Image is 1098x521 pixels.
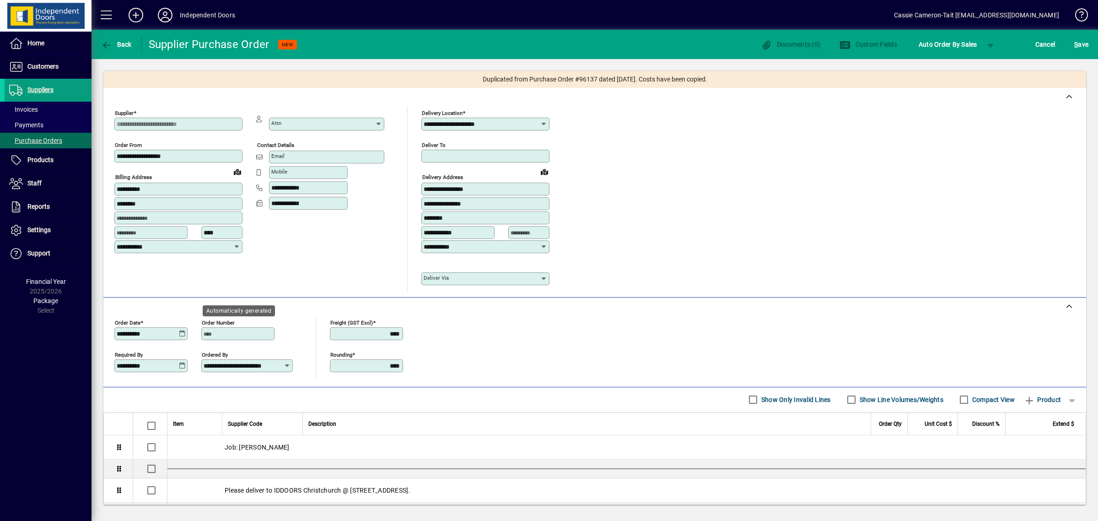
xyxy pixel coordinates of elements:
[26,278,66,285] span: Financial Year
[925,419,952,429] span: Unit Cost $
[330,319,373,326] mat-label: Freight (GST excl)
[1072,36,1091,53] button: Save
[115,319,140,326] mat-label: Order date
[282,42,293,48] span: NEW
[9,137,62,144] span: Purchase Orders
[151,7,180,23] button: Profile
[308,419,336,429] span: Description
[173,419,184,429] span: Item
[115,142,142,148] mat-label: Order from
[837,36,899,53] button: Custom Fields
[271,168,287,175] mat-label: Mobile
[914,36,982,53] button: Auto Order By Sales
[1035,37,1055,52] span: Cancel
[101,41,132,48] span: Back
[5,133,91,148] a: Purchase Orders
[1074,37,1088,52] span: ave
[759,395,831,404] label: Show Only Invalid Lines
[972,419,1000,429] span: Discount %
[271,120,281,126] mat-label: Attn
[919,37,977,52] span: Auto Order By Sales
[894,8,1059,22] div: Cassie Cameron-Tait [EMAIL_ADDRESS][DOMAIN_NAME]
[167,478,1086,502] div: Please deliver to IDDOORS Christchurch @ [STREET_ADDRESS].
[27,156,54,163] span: Products
[271,153,285,159] mat-label: Email
[230,164,245,179] a: View on map
[759,36,823,53] button: Documents (0)
[202,351,228,358] mat-label: Ordered by
[167,435,1086,459] div: Job: [PERSON_NAME]
[879,419,902,429] span: Order Qty
[27,179,42,187] span: Staff
[99,36,134,53] button: Back
[27,63,59,70] span: Customers
[203,305,275,316] div: Automatically generated
[115,351,143,358] mat-label: Required by
[9,121,43,129] span: Payments
[1074,41,1078,48] span: S
[5,195,91,218] a: Reports
[5,32,91,55] a: Home
[27,226,51,233] span: Settings
[115,110,134,116] mat-label: Supplier
[422,142,446,148] mat-label: Deliver To
[5,117,91,133] a: Payments
[424,275,449,281] mat-label: Deliver via
[537,164,552,179] a: View on map
[5,55,91,78] a: Customers
[5,149,91,172] a: Products
[1068,2,1087,32] a: Knowledge Base
[840,41,897,48] span: Custom Fields
[1033,36,1058,53] button: Cancel
[149,37,269,52] div: Supplier Purchase Order
[483,75,707,84] span: Duplicated from Purchase Order #96137 dated [DATE]. Costs have been copied.
[422,110,463,116] mat-label: Delivery Location
[202,319,235,326] mat-label: Order number
[761,41,820,48] span: Documents (0)
[27,203,50,210] span: Reports
[5,102,91,117] a: Invoices
[330,351,352,358] mat-label: Rounding
[5,172,91,195] a: Staff
[228,419,262,429] span: Supplier Code
[5,219,91,242] a: Settings
[180,8,235,22] div: Independent Doors
[27,250,50,257] span: Support
[5,242,91,265] a: Support
[33,297,58,304] span: Package
[27,86,54,93] span: Suppliers
[9,106,38,113] span: Invoices
[91,36,142,53] app-page-header-button: Back
[121,7,151,23] button: Add
[27,39,44,47] span: Home
[858,395,943,404] label: Show Line Volumes/Weights
[1024,392,1061,407] span: Product
[1053,419,1074,429] span: Extend $
[1019,391,1066,408] button: Product
[970,395,1015,404] label: Compact View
